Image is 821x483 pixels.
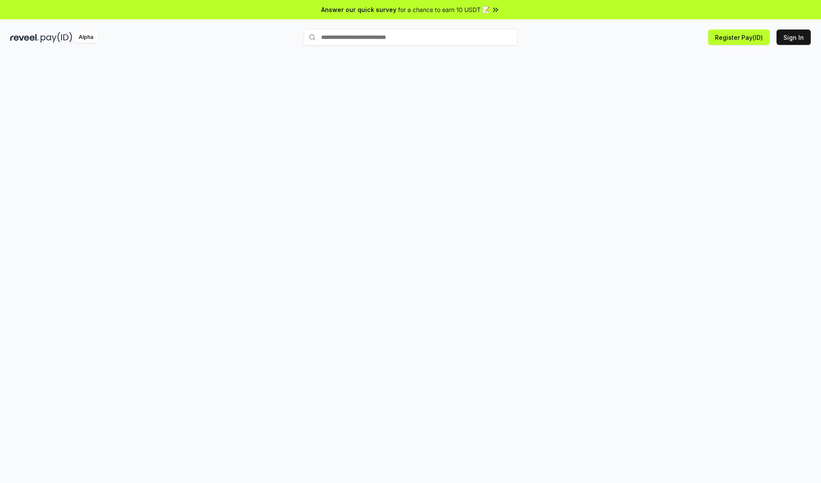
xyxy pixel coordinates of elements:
img: pay_id [41,32,72,43]
div: Alpha [74,32,98,43]
img: reveel_dark [10,32,39,43]
span: for a chance to earn 10 USDT 📝 [398,5,490,14]
button: Sign In [777,30,811,45]
span: Answer our quick survey [321,5,396,14]
button: Register Pay(ID) [708,30,770,45]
